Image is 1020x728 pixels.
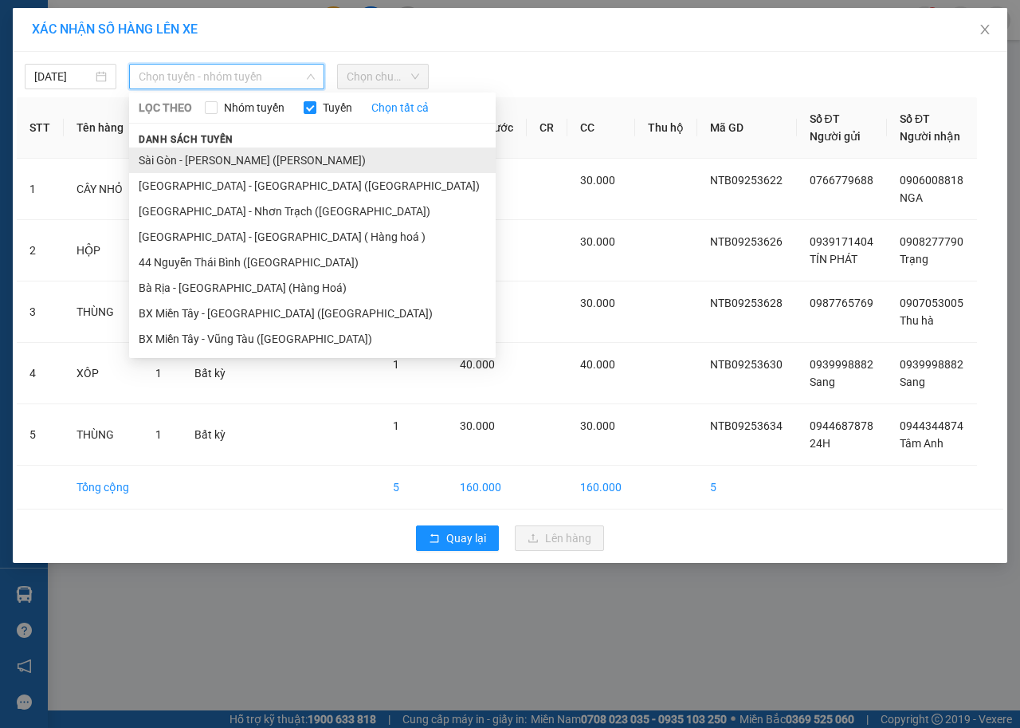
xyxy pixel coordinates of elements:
th: Thu hộ [635,97,697,159]
span: Người gửi [810,130,861,143]
td: Bất kỳ [182,343,239,404]
div: 100.000 [134,103,249,125]
span: 0766779688 [810,174,873,187]
td: 1 [17,159,64,220]
li: [GEOGRAPHIC_DATA] - [GEOGRAPHIC_DATA] ( Hàng hoá ) [129,224,496,250]
span: 1 [155,367,162,380]
div: ĐẠI LỘC [14,33,125,52]
span: down [306,72,316,81]
span: Chọn chuyến [347,65,419,89]
td: 160.000 [567,466,635,510]
span: rollback [429,533,440,545]
td: 160.000 [447,466,527,510]
td: HỘP [64,220,143,281]
span: 30.000 [580,235,615,248]
span: C : [134,107,147,124]
span: Trạng [900,253,928,266]
li: Bà Rịa - [GEOGRAPHIC_DATA] (Hàng Hoá) [129,275,496,301]
li: [GEOGRAPHIC_DATA] - [GEOGRAPHIC_DATA] ([GEOGRAPHIC_DATA]) [129,173,496,199]
span: 0906008818 [900,174,963,187]
span: Tâm Anh [900,437,943,450]
td: Bất kỳ [182,404,239,466]
span: Nhóm tuyến [218,99,291,116]
span: NTB09253634 [710,419,783,432]
th: CR [527,97,567,159]
span: Danh sách tuyến [129,132,243,147]
td: Tổng cộng [64,466,143,510]
div: 44 NTB [14,14,125,33]
span: 0939998882 [900,358,963,371]
td: THÙNG [64,404,143,466]
li: 44 Nguyễn Thái Bình ([GEOGRAPHIC_DATA]) [129,250,496,275]
td: 5 [17,404,64,466]
span: 30.000 [580,419,615,432]
span: Tuyến [316,99,359,116]
span: Sang [900,376,925,388]
span: 0939171404 [810,235,873,248]
td: THÙNG [64,281,143,343]
span: 0987765769 [810,297,873,309]
li: [GEOGRAPHIC_DATA] - Nhơn Trạch ([GEOGRAPHIC_DATA]) [129,199,496,224]
span: 0944687878 [810,419,873,432]
td: 4 [17,343,64,404]
span: LỌC THEO [139,99,192,116]
li: BX Miền Tây - [GEOGRAPHIC_DATA] ([GEOGRAPHIC_DATA]) [129,301,496,326]
span: 0939998882 [810,358,873,371]
span: Số ĐT [810,112,840,125]
th: CC [567,97,635,159]
span: Nhận: [136,15,175,32]
span: 40.000 [580,358,615,371]
td: 3 [17,281,64,343]
span: Quay lại [446,529,486,547]
div: 0399924334 [14,52,125,74]
td: XÔP [64,343,143,404]
a: Chọn tất cả [371,99,429,116]
span: 40.000 [460,358,495,371]
span: 1 [393,358,399,371]
td: 5 [697,466,797,510]
span: 30.000 [580,174,615,187]
span: 1 [393,419,399,432]
div: 0363745678 [136,71,248,93]
th: Mã GD [697,97,797,159]
button: uploadLên hàng [515,525,604,551]
span: TÍN PHÁT [810,253,857,266]
span: Gửi: [14,15,38,32]
span: NTB09253626 [710,235,783,248]
td: 5 [380,466,447,510]
span: 1 [155,428,162,441]
div: Hàng Bà Rịa [136,14,248,52]
td: CÂY NHỎ [64,159,143,220]
span: XÁC NHẬN SỐ HÀNG LÊN XE [32,22,198,37]
span: Số ĐT [900,112,930,125]
span: Chọn tuyến - nhóm tuyến [139,65,315,89]
span: 30.000 [460,419,495,432]
input: 13/09/2025 [34,68,92,85]
span: 0908277790 [900,235,963,248]
span: 0907053005 [900,297,963,309]
button: rollbackQuay lại [416,525,499,551]
div: Khánh [136,52,248,71]
span: Người nhận [900,130,960,143]
th: Tên hàng [64,97,143,159]
span: Sang [810,376,835,388]
th: STT [17,97,64,159]
span: NGA [900,191,923,204]
span: NTB09253628 [710,297,783,309]
span: Thu hà [900,314,934,327]
span: NTB09253630 [710,358,783,371]
button: Close [963,8,1007,53]
span: 0944344874 [900,419,963,432]
span: 24H [810,437,830,450]
li: Sài Gòn - [PERSON_NAME] ([PERSON_NAME]) [129,148,496,173]
li: BX Miền Tây - Vũng Tàu ([GEOGRAPHIC_DATA]) [129,326,496,352]
td: 2 [17,220,64,281]
span: 30.000 [580,297,615,309]
span: close [979,23,991,36]
span: NTB09253622 [710,174,783,187]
